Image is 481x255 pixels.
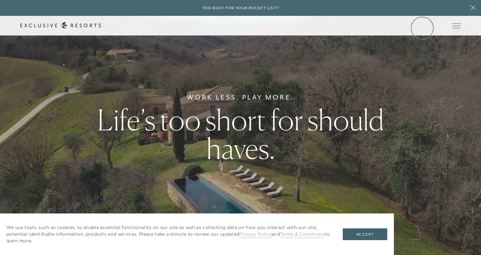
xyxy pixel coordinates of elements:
[6,224,330,244] p: We use tools, such as cookies, to enable essential functionality on our site as well as collectin...
[239,231,271,238] a: Privacy Policy
[280,231,325,238] a: Terms & Conditions
[452,23,461,28] button: Open navigation
[343,228,387,240] button: Accept
[84,106,397,163] h1: Life’s too short for should haves.
[202,5,279,11] h6: Too busy for your bucket list?
[187,92,294,102] h6: Work Less. Play More.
